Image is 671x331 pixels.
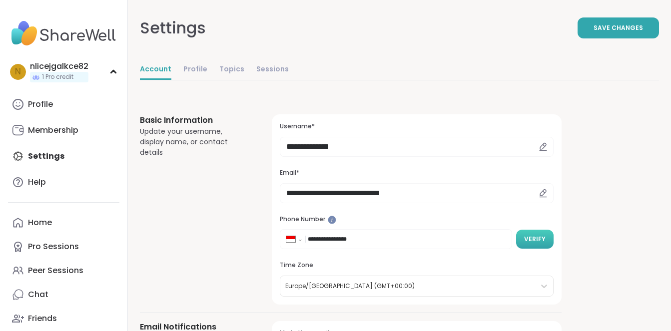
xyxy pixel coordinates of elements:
button: Verify [516,230,554,249]
a: Membership [8,118,119,142]
a: Help [8,170,119,194]
a: Home [8,211,119,235]
a: Sessions [256,60,289,80]
h3: Basic Information [140,114,248,126]
span: Save Changes [594,23,643,32]
h3: Phone Number [280,215,554,224]
div: Update your username, display name, or contact details [140,126,248,158]
a: Profile [183,60,207,80]
div: Membership [28,125,78,136]
a: Chat [8,283,119,307]
div: Profile [28,99,53,110]
div: nlicejgalkce82 [30,61,88,72]
span: n [15,65,21,78]
div: Pro Sessions [28,241,79,252]
h3: Email* [280,169,554,177]
a: Friends [8,307,119,331]
span: Verify [524,235,546,244]
div: Friends [28,313,57,324]
a: Pro Sessions [8,235,119,259]
span: 1 Pro credit [42,73,73,81]
h3: Time Zone [280,261,554,270]
a: Account [140,60,171,80]
a: Topics [219,60,244,80]
button: Save Changes [578,17,659,38]
div: Chat [28,289,48,300]
div: Peer Sessions [28,265,83,276]
div: Settings [140,16,206,40]
img: ShareWell Nav Logo [8,16,119,51]
a: Peer Sessions [8,259,119,283]
a: Profile [8,92,119,116]
div: Home [28,217,52,228]
div: Help [28,177,46,188]
h3: Username* [280,122,554,131]
iframe: Spotlight [328,216,336,224]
